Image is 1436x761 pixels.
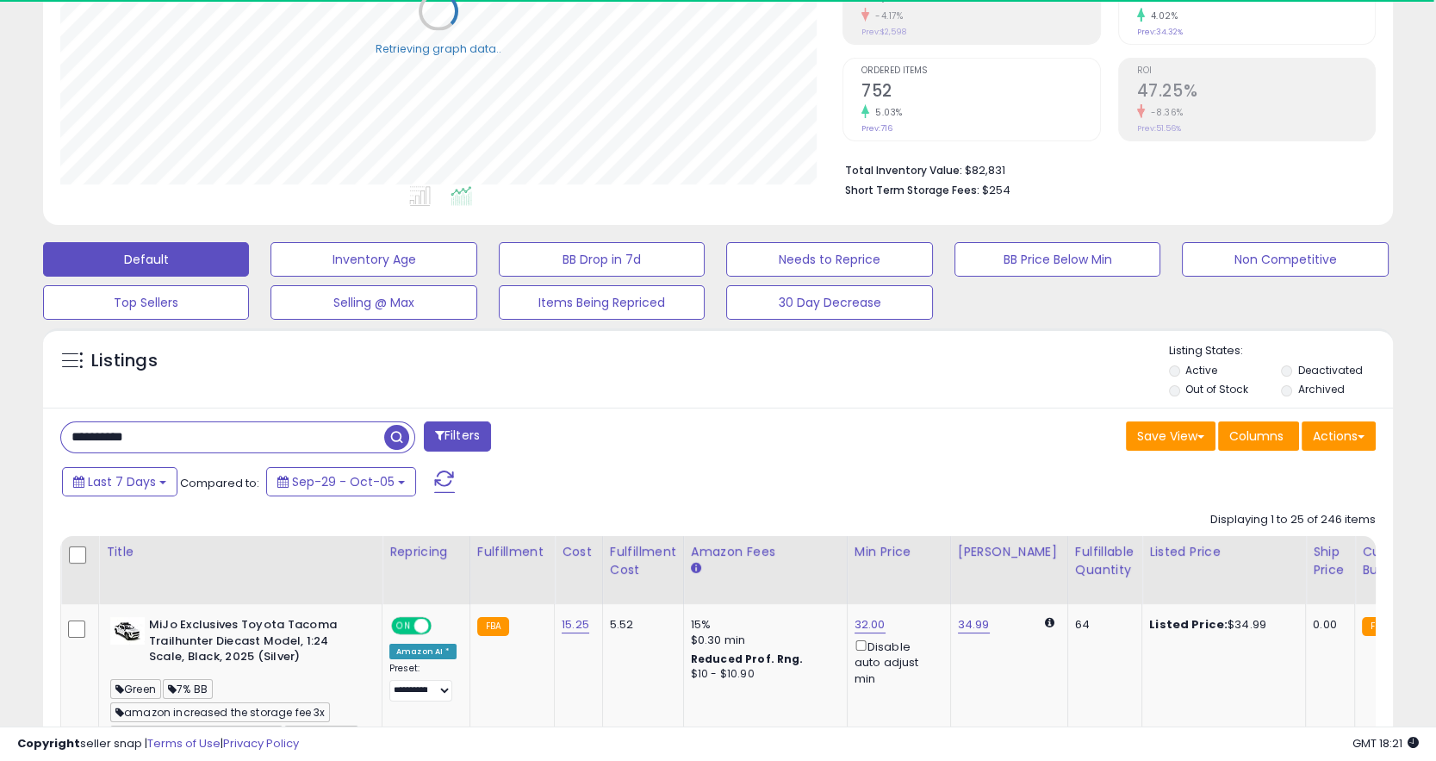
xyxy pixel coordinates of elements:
small: FBA [477,617,509,636]
strong: Copyright [17,735,80,752]
span: OFF [429,619,457,633]
div: $0.30 min [691,633,834,648]
span: Compared to: [180,475,259,491]
div: Amazon Fees [691,543,840,561]
button: Actions [1302,421,1376,451]
a: Terms of Use [147,735,221,752]
div: Min Price [855,543,943,561]
small: Prev: 34.32% [1137,27,1183,37]
button: Needs to Reprice [726,242,932,277]
span: breakeven [284,726,359,745]
button: Inventory Age [270,242,476,277]
a: Privacy Policy [223,735,299,752]
b: Total Inventory Value: [845,163,962,178]
a: 15.25 [562,616,589,633]
span: Ordered Items [861,66,1099,76]
button: Columns [1218,421,1299,451]
a: 34.99 [958,616,990,633]
div: Fulfillment [477,543,547,561]
div: Displaying 1 to 25 of 246 items [1210,512,1376,528]
span: 7% BB [163,679,213,699]
small: Prev: 716 [861,123,892,134]
div: seller snap | | [17,736,299,752]
span: Let's wait until sellers run oos [110,726,283,745]
span: Columns [1229,427,1284,445]
h2: 752 [861,81,1099,104]
label: Out of Stock [1185,382,1248,396]
button: BB Drop in 7d [499,242,705,277]
small: 5.03% [869,106,903,119]
h5: Listings [91,349,158,373]
div: 64 [1075,617,1128,633]
div: $34.99 [1149,617,1292,633]
span: Green [110,679,161,699]
div: Amazon AI * [389,644,457,659]
h2: 47.25% [1137,81,1375,104]
label: Deactivated [1298,363,1363,377]
div: Retrieving graph data.. [376,41,501,56]
span: Sep-29 - Oct-05 [292,473,395,490]
label: Archived [1298,382,1345,396]
b: Reduced Prof. Rng. [691,652,804,666]
button: Non Competitive [1182,242,1388,277]
span: 2025-10-13 18:21 GMT [1352,735,1419,752]
small: 4.02% [1145,9,1178,22]
button: Last 7 Days [62,467,177,496]
span: ROI [1137,66,1375,76]
div: 5.52 [610,617,670,633]
button: Items Being Repriced [499,285,705,320]
p: Listing States: [1169,343,1393,359]
small: Amazon Fees. [691,561,701,577]
div: 0.00 [1313,617,1341,633]
div: $10 - $10.90 [691,667,834,682]
span: ON [393,619,414,633]
button: Save View [1126,421,1215,451]
div: Preset: [389,663,457,702]
button: Sep-29 - Oct-05 [266,467,416,496]
div: Cost [562,543,595,561]
img: 41dupAeQWwL._SL40_.jpg [110,617,145,645]
div: 15% [691,617,834,633]
button: BB Price Below Min [954,242,1160,277]
span: $254 [982,182,1010,198]
small: -4.17% [869,9,903,22]
div: Repricing [389,543,463,561]
li: $82,831 [845,159,1363,179]
button: Top Sellers [43,285,249,320]
div: Title [106,543,375,561]
a: 32.00 [855,616,886,633]
span: amazon increased the storage fee 3x [110,702,330,722]
div: Fulfillment Cost [610,543,676,579]
div: Ship Price [1313,543,1347,579]
b: Listed Price: [1149,616,1228,633]
small: FBA [1362,617,1394,636]
div: [PERSON_NAME] [958,543,1060,561]
div: Fulfillable Quantity [1075,543,1135,579]
small: Prev: $2,598 [861,27,906,37]
label: Active [1185,363,1217,377]
button: Filters [424,421,491,452]
button: Selling @ Max [270,285,476,320]
div: Listed Price [1149,543,1298,561]
small: -8.36% [1145,106,1184,119]
b: Short Term Storage Fees: [845,183,979,197]
button: 30 Day Decrease [726,285,932,320]
span: Last 7 Days [88,473,156,490]
small: Prev: 51.56% [1137,123,1181,134]
div: Disable auto adjust min [855,637,937,687]
b: MiJo Exclusives Toyota Tacoma Trailhunter Diecast Model, 1:24 Scale, Black, 2025 (Silver) [149,617,358,670]
button: Default [43,242,249,277]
